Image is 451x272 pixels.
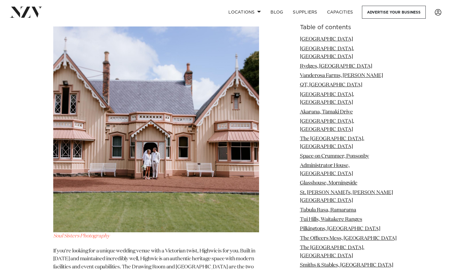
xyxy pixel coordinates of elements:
[300,73,383,78] a: Vanderosa Farms, [PERSON_NAME]
[53,233,110,239] a: Soul Sisters Photography
[300,110,353,115] a: Akarana, Tāmaki Drive
[224,6,266,19] a: Locations
[10,7,42,17] img: nzv-logo.png
[300,46,354,59] a: [GEOGRAPHIC_DATA], [GEOGRAPHIC_DATA]
[362,6,426,19] a: Advertise your business
[300,226,380,231] a: Pilkingtons, [GEOGRAPHIC_DATA]
[300,263,393,268] a: Smiths & Stables, [GEOGRAPHIC_DATA]
[300,163,353,176] a: Administrator House, [GEOGRAPHIC_DATA]
[266,6,288,19] a: BLOG
[300,119,354,132] a: [GEOGRAPHIC_DATA], [GEOGRAPHIC_DATA]
[300,154,369,159] a: Space on Crummer, Ponsonby
[288,6,322,19] a: SUPPLIERS
[300,245,364,258] a: The [GEOGRAPHIC_DATA], [GEOGRAPHIC_DATA]
[300,207,356,212] a: Tabula Rasa, Ramarama
[300,181,357,186] a: Glasshouse, Morningside
[300,92,354,105] a: [GEOGRAPHIC_DATA], [GEOGRAPHIC_DATA]
[300,24,398,31] h6: Table of contents
[300,217,362,222] a: Tui Hills, Waitakere Ranges
[300,37,353,42] a: [GEOGRAPHIC_DATA]
[300,190,393,203] a: St. [PERSON_NAME]’s, [PERSON_NAME][GEOGRAPHIC_DATA]
[300,136,364,149] a: The [GEOGRAPHIC_DATA], [GEOGRAPHIC_DATA]
[300,236,397,241] a: The Officers Mess, [GEOGRAPHIC_DATA]
[300,82,362,88] a: QT, [GEOGRAPHIC_DATA]
[322,6,358,19] a: Capacities
[300,63,372,69] a: Rydges, [GEOGRAPHIC_DATA]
